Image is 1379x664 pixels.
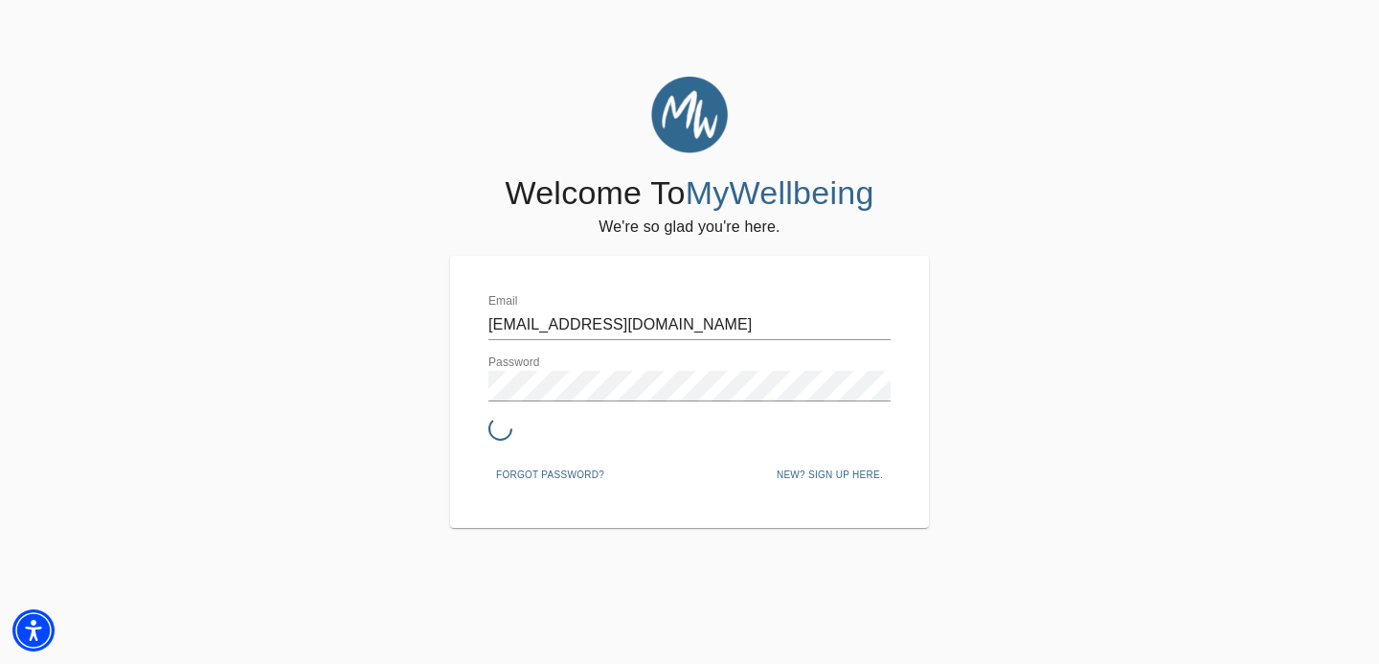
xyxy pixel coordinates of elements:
button: New? Sign up here. [769,461,891,490]
div: Accessibility Menu [12,609,55,652]
a: Forgot password? [488,466,612,481]
h4: Welcome To [505,173,873,214]
label: Password [488,357,540,369]
button: Forgot password? [488,461,612,490]
img: MyWellbeing [651,77,728,153]
span: MyWellbeing [686,174,874,211]
h6: We're so glad you're here. [599,214,780,240]
label: Email [488,296,518,308]
span: Forgot password? [496,467,604,484]
span: New? Sign up here. [777,467,883,484]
